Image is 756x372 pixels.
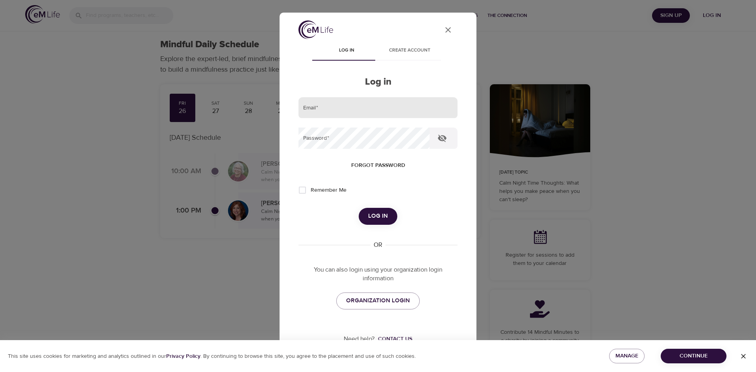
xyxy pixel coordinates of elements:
[298,20,333,39] img: logo
[298,265,458,283] p: You can also login using your organization login information
[378,335,412,343] div: Contact us
[351,161,405,170] span: Forgot password
[439,20,458,39] button: close
[336,292,420,309] a: ORGANIZATION LOGIN
[375,335,412,343] a: Contact us
[383,46,436,55] span: Create account
[667,351,720,361] span: Continue
[615,351,638,361] span: Manage
[298,76,458,88] h2: Log in
[368,211,388,221] span: Log in
[320,46,373,55] span: Log in
[371,241,385,250] div: OR
[311,186,346,194] span: Remember Me
[344,335,375,344] p: Need help?
[166,353,200,360] b: Privacy Policy
[348,158,408,173] button: Forgot password
[359,208,397,224] button: Log in
[298,42,458,61] div: disabled tabs example
[346,296,410,306] span: ORGANIZATION LOGIN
